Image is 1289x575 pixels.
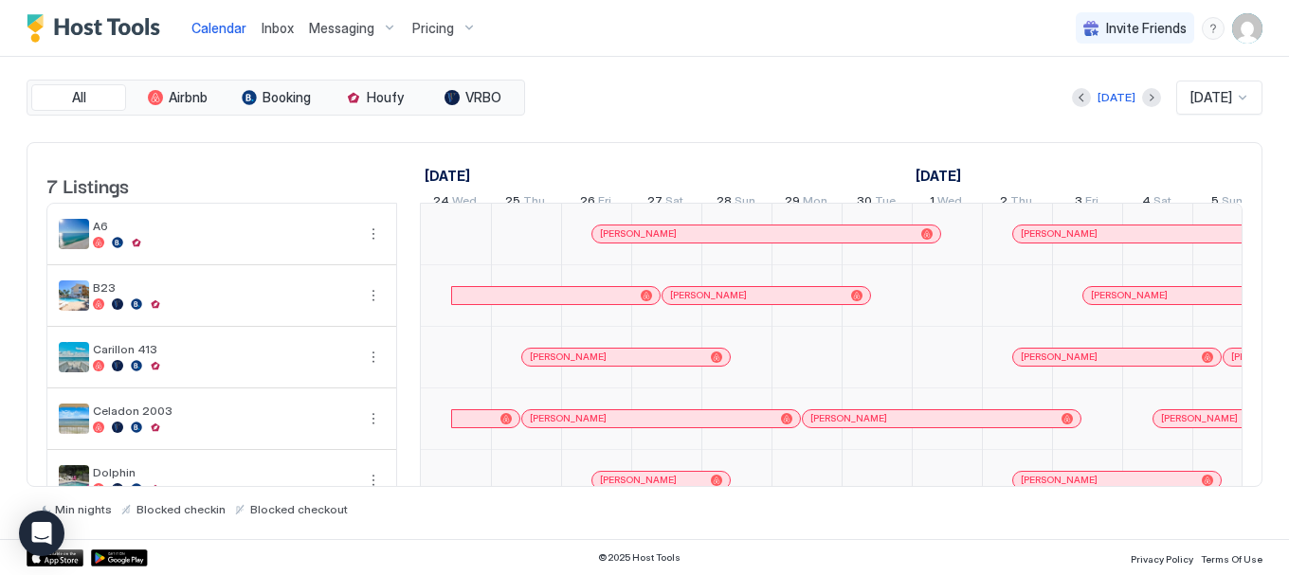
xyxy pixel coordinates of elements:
button: More options [362,346,385,368]
span: 7 Listings [46,171,129,199]
span: VRBO [465,89,501,106]
div: menu [362,469,385,492]
div: listing image [59,280,89,311]
div: User profile [1232,13,1262,44]
a: October 1, 2025 [925,189,967,217]
div: menu [1202,17,1225,40]
span: Thu [1010,193,1032,213]
span: 29 [785,193,800,213]
button: All [31,84,126,111]
button: More options [362,284,385,307]
button: Houfy [327,84,422,111]
span: [PERSON_NAME] [670,289,747,301]
a: September 30, 2025 [852,189,900,217]
div: menu [362,223,385,245]
span: 2 [1000,193,1008,213]
span: 30 [857,193,872,213]
span: Terms Of Use [1201,553,1262,565]
a: September 24, 2025 [428,189,481,217]
a: September 29, 2025 [780,189,832,217]
span: 3 [1075,193,1082,213]
a: Calendar [191,18,246,38]
div: [DATE] [1098,89,1135,106]
span: [PERSON_NAME] [1021,350,1098,363]
span: Booking [263,89,311,106]
span: Thu [523,193,545,213]
span: Fri [1085,193,1098,213]
a: October 5, 2025 [1207,189,1247,217]
div: tab-group [27,80,525,116]
button: More options [362,223,385,245]
span: 4 [1142,193,1151,213]
a: Google Play Store [91,549,148,566]
a: App Store [27,549,83,566]
span: [PERSON_NAME] [1161,412,1238,424]
div: listing image [59,342,89,372]
button: Previous month [1072,88,1091,107]
span: [DATE] [1190,89,1232,106]
div: menu [362,346,385,368]
div: Open Intercom Messenger [19,511,64,556]
button: VRBO [426,84,520,111]
span: 25 [505,193,520,213]
button: Booking [228,84,323,111]
span: Sun [735,193,755,213]
a: October 3, 2025 [1070,189,1103,217]
span: Invite Friends [1106,20,1187,37]
span: [PERSON_NAME] [600,474,677,486]
button: Airbnb [130,84,225,111]
a: September 24, 2025 [420,162,475,189]
div: menu [362,284,385,307]
span: Dolphin [93,465,354,479]
a: Terms Of Use [1201,548,1262,567]
a: Privacy Policy [1131,548,1193,567]
span: 26 [580,193,595,213]
span: Blocked checkin [136,502,226,516]
button: Next month [1142,88,1161,107]
a: September 28, 2025 [712,189,760,217]
span: Carillon 413 [93,342,354,356]
span: 28 [717,193,732,213]
span: Sun [1222,193,1243,213]
span: Tue [875,193,896,213]
button: [DATE] [1095,86,1138,109]
span: © 2025 Host Tools [598,551,681,564]
span: 27 [647,193,663,213]
span: Calendar [191,20,246,36]
a: Inbox [262,18,294,38]
span: [PERSON_NAME] [1021,474,1098,486]
span: [PERSON_NAME] [530,412,607,424]
span: Airbnb [169,89,208,106]
button: More options [362,407,385,430]
span: All [72,89,86,106]
span: [PERSON_NAME] [530,350,607,363]
a: September 27, 2025 [643,189,688,217]
span: B23 [93,280,354,295]
span: Sat [665,193,683,213]
div: listing image [59,219,89,249]
span: Wed [937,193,962,213]
a: October 1, 2025 [911,162,966,189]
span: Privacy Policy [1131,553,1193,565]
span: 1 [930,193,935,213]
span: [PERSON_NAME] [600,227,677,240]
span: A6 [93,219,354,233]
div: menu [362,407,385,430]
a: September 26, 2025 [575,189,616,217]
span: Messaging [309,20,374,37]
span: Houfy [367,89,404,106]
span: Sat [1153,193,1171,213]
span: Blocked checkout [250,502,348,516]
span: Wed [452,193,477,213]
a: October 4, 2025 [1137,189,1176,217]
span: 24 [433,193,449,213]
span: Celadon 2003 [93,404,354,418]
span: 5 [1211,193,1219,213]
span: [PERSON_NAME] [1091,289,1168,301]
span: [PERSON_NAME] [810,412,887,424]
a: Host Tools Logo [27,14,169,43]
span: Fri [598,193,611,213]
